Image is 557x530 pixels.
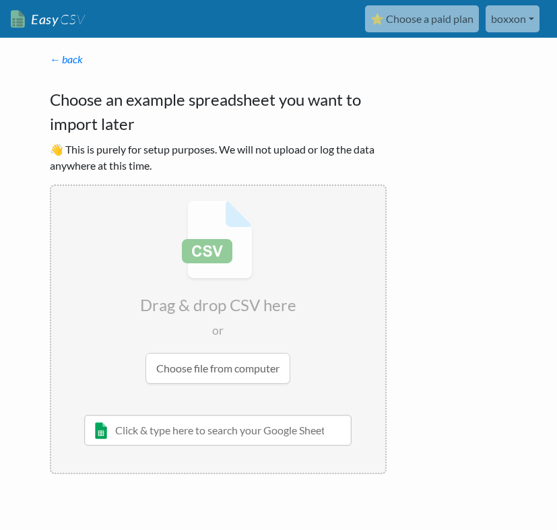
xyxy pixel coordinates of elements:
a: ⭐ Choose a paid plan [365,5,479,32]
input: Click & type here to search your Google Sheets [84,415,352,446]
span: CSV [59,11,85,28]
a: EasyCSV [11,5,85,33]
a: ← back [50,53,84,65]
h4: Choose an example spreadsheet you want to import later [50,88,387,136]
iframe: Drift Widget Chat Controller [490,463,541,514]
p: 👋 This is purely for setup purposes. We will not upload or log the data anywhere at this time. [50,141,387,174]
a: boxxon [486,5,539,32]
